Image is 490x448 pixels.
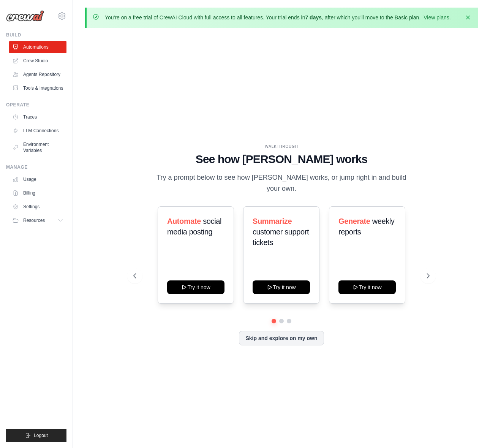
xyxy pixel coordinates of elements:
div: Build [6,32,66,38]
a: Traces [9,111,66,123]
a: Automations [9,41,66,53]
a: Crew Studio [9,55,66,67]
div: WALKTHROUGH [133,144,429,149]
a: Settings [9,201,66,213]
strong: 7 days [305,14,322,21]
div: Operate [6,102,66,108]
h1: See how [PERSON_NAME] works [133,152,429,166]
span: Generate [338,217,370,225]
a: View plans [424,14,449,21]
button: Skip and explore on my own [239,331,324,345]
span: customer support tickets [253,228,309,247]
button: Resources [9,214,66,226]
button: Logout [6,429,66,442]
span: weekly reports [338,217,394,236]
a: LLM Connections [9,125,66,137]
a: Environment Variables [9,138,66,157]
a: Billing [9,187,66,199]
span: Summarize [253,217,292,225]
div: Manage [6,164,66,170]
span: Automate [167,217,201,225]
p: Try a prompt below to see how [PERSON_NAME] works, or jump right in and build your own. [154,172,409,195]
span: Resources [23,217,45,223]
span: Logout [34,432,48,439]
img: Logo [6,10,44,22]
a: Agents Repository [9,68,66,81]
button: Try it now [253,280,310,294]
p: You're on a free trial of CrewAI Cloud with full access to all features. Your trial ends in , aft... [105,14,451,21]
a: Usage [9,173,66,185]
a: Tools & Integrations [9,82,66,94]
button: Try it now [167,280,224,294]
button: Try it now [338,280,396,294]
